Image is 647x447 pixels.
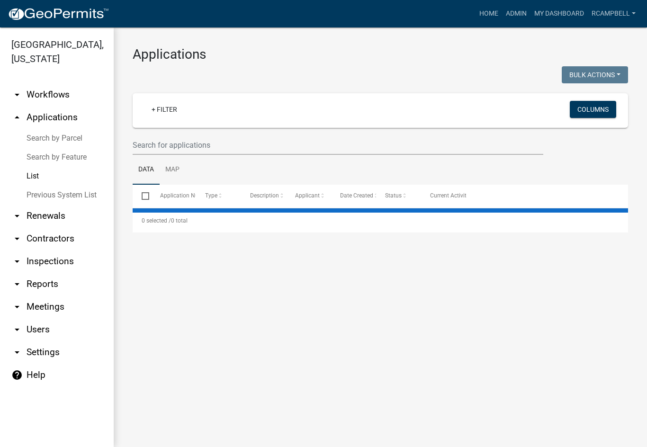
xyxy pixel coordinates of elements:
button: Columns [570,101,616,118]
a: rcampbell [588,5,639,23]
a: Map [160,155,185,185]
i: arrow_drop_down [11,347,23,358]
i: arrow_drop_up [11,112,23,123]
span: Status [385,192,402,199]
span: 0 selected / [142,217,171,224]
span: Date Created [340,192,373,199]
input: Search for applications [133,135,543,155]
a: My Dashboard [530,5,588,23]
datatable-header-cell: Type [196,185,241,207]
button: Bulk Actions [562,66,628,83]
span: Applicant [295,192,320,199]
a: + Filter [144,101,185,118]
datatable-header-cell: Application Number [151,185,196,207]
datatable-header-cell: Status [376,185,421,207]
datatable-header-cell: Select [133,185,151,207]
i: arrow_drop_down [11,210,23,222]
span: Application Number [160,192,212,199]
span: Description [250,192,279,199]
i: arrow_drop_down [11,278,23,290]
i: arrow_drop_down [11,301,23,313]
a: Home [476,5,502,23]
datatable-header-cell: Applicant [286,185,331,207]
datatable-header-cell: Date Created [331,185,376,207]
i: arrow_drop_down [11,89,23,100]
a: Data [133,155,160,185]
i: arrow_drop_down [11,256,23,267]
i: help [11,369,23,381]
i: arrow_drop_down [11,324,23,335]
i: arrow_drop_down [11,233,23,244]
span: Type [205,192,217,199]
div: 0 total [133,209,628,232]
datatable-header-cell: Description [241,185,286,207]
span: Current Activity [430,192,469,199]
a: Admin [502,5,530,23]
datatable-header-cell: Current Activity [421,185,466,207]
h3: Applications [133,46,628,63]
